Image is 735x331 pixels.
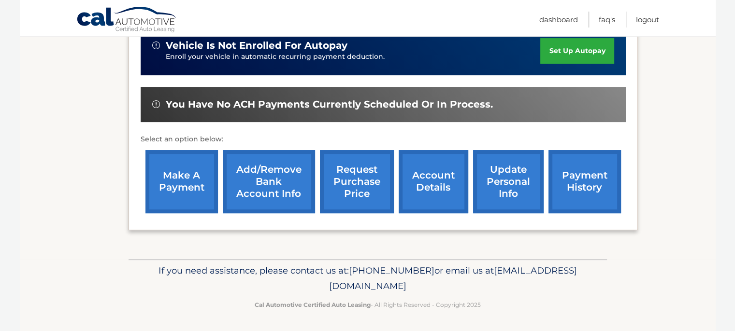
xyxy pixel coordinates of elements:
p: Enroll your vehicle in automatic recurring payment deduction. [166,52,541,62]
span: You have no ACH payments currently scheduled or in process. [166,98,493,110]
p: Select an option below: [141,134,626,145]
span: [PHONE_NUMBER] [349,265,434,276]
p: If you need assistance, please contact us at: or email us at [135,263,601,294]
a: update personal info [473,150,544,213]
a: set up autopay [540,38,614,64]
a: FAQ's [599,12,615,28]
strong: Cal Automotive Certified Auto Leasing [255,301,371,308]
a: Add/Remove bank account info [223,150,315,213]
a: Cal Automotive [76,6,178,34]
a: make a payment [145,150,218,213]
p: - All Rights Reserved - Copyright 2025 [135,300,601,310]
a: request purchase price [320,150,394,213]
a: Dashboard [539,12,578,28]
a: Logout [636,12,659,28]
a: payment history [548,150,621,213]
a: account details [399,150,468,213]
span: vehicle is not enrolled for autopay [166,40,347,52]
img: alert-white.svg [152,100,160,108]
img: alert-white.svg [152,41,160,49]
